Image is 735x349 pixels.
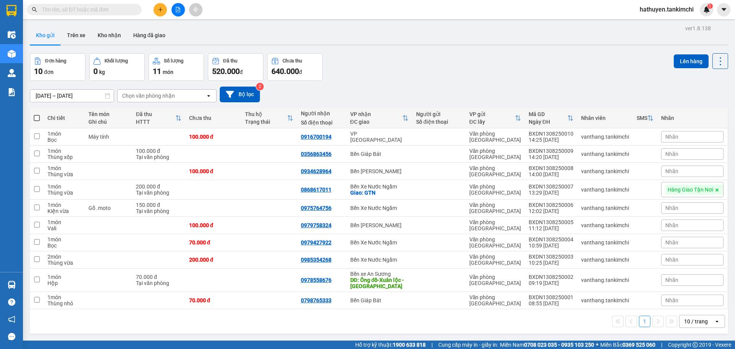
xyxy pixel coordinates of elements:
[529,202,573,208] div: BXDN1308250006
[529,154,573,160] div: 14:20 [DATE]
[529,165,573,171] div: BXDN1308250008
[500,341,594,349] span: Miền Nam
[350,222,409,228] div: Bến [PERSON_NAME]
[30,53,85,81] button: Đơn hàng10đơn
[189,3,203,16] button: aim
[529,111,567,117] div: Mã GD
[469,131,521,143] div: Văn phòng [GEOGRAPHIC_DATA]
[241,108,297,128] th: Toggle SortBy
[581,205,629,211] div: vanthang.tankimchi
[350,257,409,263] div: Bến Xe Nước Ngầm
[661,341,662,349] span: |
[30,26,61,44] button: Kho gửi
[581,168,629,174] div: vanthang.tankimchi
[684,318,708,325] div: 10 / trang
[301,120,343,126] div: Số điện thoại
[665,257,678,263] span: Nhãn
[8,88,16,96] img: solution-icon
[416,111,462,117] div: Người gửi
[206,93,212,99] svg: open
[529,236,573,242] div: BXDN1308250004
[8,50,16,58] img: warehouse-icon
[245,119,287,125] div: Trạng thái
[47,242,81,249] div: Bọc
[469,165,521,177] div: Văn phòng [GEOGRAPHIC_DATA]
[154,3,167,16] button: plus
[469,148,521,160] div: Văn phòng [GEOGRAPHIC_DATA]
[163,69,173,75] span: món
[32,7,37,12] span: search
[529,119,567,125] div: Ngày ĐH
[208,53,263,81] button: Đã thu520.000đ
[44,69,54,75] span: đơn
[189,222,237,228] div: 100.000 đ
[301,222,332,228] div: 0979758324
[529,300,573,306] div: 08:55 [DATE]
[301,151,332,157] div: 0356863456
[714,318,720,324] svg: open
[674,54,709,68] button: Lên hàng
[47,300,81,306] div: Thùng nhỏ
[99,69,105,75] span: kg
[469,274,521,286] div: Văn phòng [GEOGRAPHIC_DATA]
[355,341,426,349] span: Hỗ trợ kỹ thuật:
[301,205,332,211] div: 0975764756
[91,26,127,44] button: Kho nhận
[122,92,175,100] div: Chọn văn phòng nhận
[350,205,409,211] div: Bến Xe Nước Ngầm
[529,254,573,260] div: BXDN1308250003
[45,58,66,64] div: Đơn hàng
[665,134,678,140] span: Nhãn
[581,151,629,157] div: vanthang.tankimchi
[8,69,16,77] img: warehouse-icon
[581,277,629,283] div: vanthang.tankimchi
[189,297,237,303] div: 70.000 đ
[8,281,16,289] img: warehouse-icon
[47,274,81,280] div: 1 món
[47,184,81,190] div: 1 món
[469,184,521,196] div: Văn phòng [GEOGRAPHIC_DATA]
[529,260,573,266] div: 10:25 [DATE]
[665,277,678,283] span: Nhãn
[30,90,114,102] input: Select a date range.
[529,294,573,300] div: BXDN1308250001
[350,297,409,303] div: Bến Giáp Bát
[529,184,573,190] div: BXDN1308250007
[171,3,185,16] button: file-add
[149,53,204,81] button: Số lượng11món
[47,131,81,137] div: 1 món
[637,115,647,121] div: SMS
[189,134,237,140] div: 100.000 đ
[665,151,678,157] span: Nhãn
[158,7,163,12] span: plus
[524,342,594,348] strong: 0708 023 035 - 0935 103 250
[346,108,413,128] th: Toggle SortBy
[136,111,175,117] div: Đã thu
[175,7,181,12] span: file-add
[717,3,730,16] button: caret-down
[189,115,237,121] div: Chưa thu
[529,190,573,196] div: 13:29 [DATE]
[47,254,81,260] div: 2 món
[8,31,16,39] img: warehouse-icon
[665,168,678,174] span: Nhãn
[581,134,629,140] div: vanthang.tankimchi
[685,24,711,33] div: ver 1.8.138
[529,171,573,177] div: 14:00 [DATE]
[256,83,264,90] sup: 2
[639,316,650,327] button: 1
[47,219,81,225] div: 1 món
[193,7,198,12] span: aim
[93,67,98,76] span: 0
[127,26,171,44] button: Hàng đã giao
[416,119,462,125] div: Số điện thoại
[350,271,409,277] div: Bến xe An Sương
[136,154,181,160] div: Tại văn phòng
[600,341,655,349] span: Miền Bắc
[42,5,132,14] input: Tìm tên, số ĐT hoặc mã đơn
[88,111,128,117] div: Tên món
[301,168,332,174] div: 0934628964
[301,187,332,193] div: 0868617011
[61,26,91,44] button: Trên xe
[703,6,710,13] img: icon-new-feature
